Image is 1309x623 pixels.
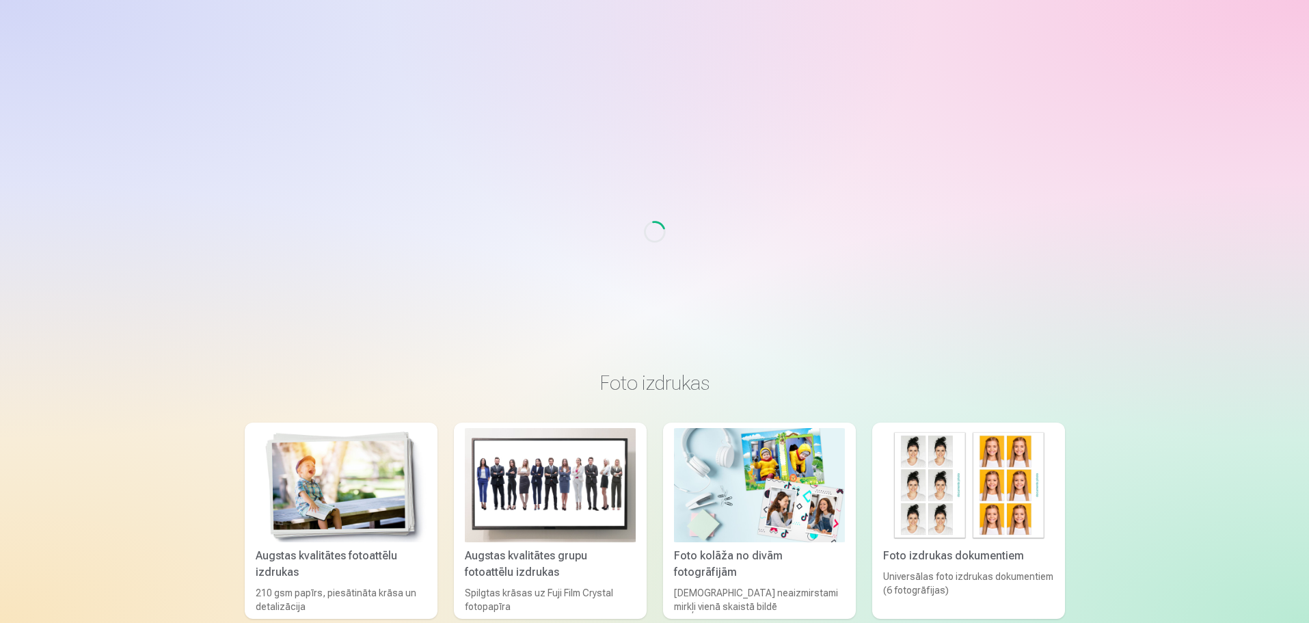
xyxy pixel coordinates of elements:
div: Foto kolāža no divām fotogrāfijām [669,548,850,581]
img: Augstas kvalitātes grupu fotoattēlu izdrukas [465,428,636,542]
h3: Foto izdrukas [256,371,1054,395]
img: Foto kolāža no divām fotogrāfijām [674,428,845,542]
div: Universālas foto izdrukas dokumentiem (6 fotogrāfijas) [878,570,1060,613]
img: Augstas kvalitātes fotoattēlu izdrukas [256,428,427,542]
div: Augstas kvalitātes grupu fotoattēlu izdrukas [459,548,641,581]
div: Spilgtas krāsas uz Fuji Film Crystal fotopapīra [459,586,641,613]
div: 210 gsm papīrs, piesātināta krāsa un detalizācija [250,586,432,613]
a: Augstas kvalitātes grupu fotoattēlu izdrukasAugstas kvalitātes grupu fotoattēlu izdrukasSpilgtas ... [454,423,647,619]
div: [DEMOGRAPHIC_DATA] neaizmirstami mirkļi vienā skaistā bildē [669,586,850,613]
img: Foto izdrukas dokumentiem [883,428,1054,542]
a: Augstas kvalitātes fotoattēlu izdrukasAugstas kvalitātes fotoattēlu izdrukas210 gsm papīrs, piesā... [245,423,437,619]
a: Foto kolāža no divām fotogrāfijāmFoto kolāža no divām fotogrāfijām[DEMOGRAPHIC_DATA] neaizmirstam... [663,423,856,619]
div: Foto izdrukas dokumentiem [878,548,1060,564]
div: Augstas kvalitātes fotoattēlu izdrukas [250,548,432,581]
a: Foto izdrukas dokumentiemFoto izdrukas dokumentiemUniversālas foto izdrukas dokumentiem (6 fotogr... [872,423,1065,619]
